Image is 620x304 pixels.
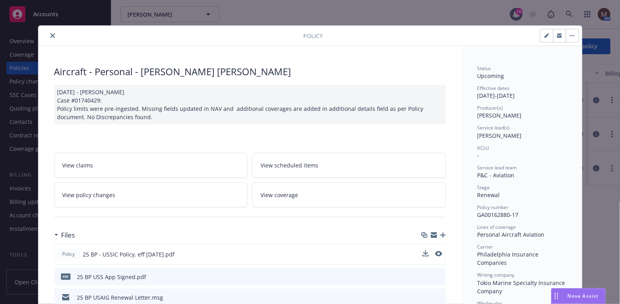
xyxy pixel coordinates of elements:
span: View claims [63,161,93,169]
span: Effective dates [477,85,510,91]
a: View claims [54,153,248,178]
span: Carrier [477,243,493,250]
div: Files [54,230,75,240]
a: View policy changes [54,182,248,207]
span: Nova Assist [568,293,599,299]
button: preview file [435,250,442,258]
span: Stage [477,184,490,191]
a: View scheduled items [252,153,446,178]
span: View coverage [261,191,298,199]
button: close [48,31,57,40]
span: Renewal [477,191,500,199]
button: download file [423,293,429,302]
div: [DATE] - [DATE] [477,85,566,100]
div: 25 BP USAIG Renewal Letter.msg [77,293,164,302]
span: P&C - Aviation [477,171,515,179]
div: [DATE] - [PERSON_NAME] Case #01740429: Policy limits were pre-ingested. Missing fields updated in... [54,85,446,124]
span: View scheduled items [261,161,318,169]
span: 25 BP - USSIC Policy, eff [DATE].pdf [83,250,175,258]
span: Policy number [477,204,509,211]
div: 25 BP USS App Signed.pdf [77,273,146,281]
button: download file [422,250,429,258]
span: Service lead(s) [477,124,510,131]
span: AC(s) [477,144,489,151]
span: Lines of coverage [477,224,516,230]
a: View coverage [252,182,446,207]
span: Philadelphia Insurance Companies [477,251,540,266]
span: GA00162880-17 [477,211,519,218]
span: - [477,152,479,159]
span: Personal Aircraft Aviation [477,231,545,238]
span: [PERSON_NAME] [477,112,522,119]
div: Aircraft - Personal - [PERSON_NAME] [PERSON_NAME] [54,65,446,78]
span: Policy [61,251,77,258]
span: Producer(s) [477,104,503,111]
h3: Files [61,230,75,240]
button: preview file [436,273,443,281]
span: View policy changes [63,191,116,199]
span: [PERSON_NAME] [477,132,522,139]
span: Tokio Marine Specialty Insurance Company [477,279,567,295]
span: Policy [304,32,323,40]
button: Nova Assist [551,288,606,304]
span: pdf [61,274,70,279]
span: Service lead team [477,164,517,171]
button: download file [422,250,429,256]
div: Drag to move [552,289,561,304]
span: Writing company [477,272,515,278]
button: preview file [436,293,443,302]
button: preview file [435,251,442,256]
span: Upcoming [477,72,504,80]
span: Status [477,65,491,72]
button: download file [423,273,429,281]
